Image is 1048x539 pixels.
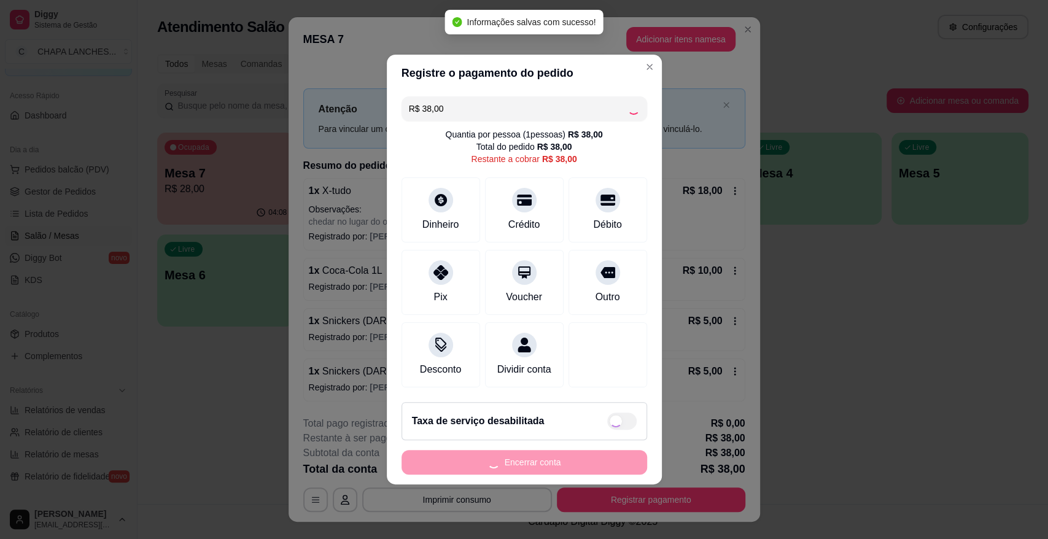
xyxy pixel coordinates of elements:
span: check-circle [452,17,462,27]
div: Dinheiro [422,217,459,232]
div: Total do pedido [476,141,572,153]
div: Débito [593,217,621,232]
div: Desconto [420,362,462,377]
input: Ex.: hambúrguer de cordeiro [409,96,627,121]
div: Voucher [506,290,542,304]
div: R$ 38,00 [568,128,603,141]
div: R$ 38,00 [542,153,577,165]
header: Registre o pagamento do pedido [387,55,662,91]
div: Quantia por pessoa ( 1 pessoas) [445,128,602,141]
div: Pix [433,290,447,304]
div: Restante a cobrar [471,153,576,165]
h2: Taxa de serviço desabilitada [412,414,545,428]
div: Crédito [508,217,540,232]
div: R$ 38,00 [537,141,572,153]
div: Outro [595,290,619,304]
button: Close [640,57,659,77]
div: Loading [627,103,640,115]
span: Informações salvas com sucesso! [467,17,596,27]
div: Dividir conta [497,362,551,377]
